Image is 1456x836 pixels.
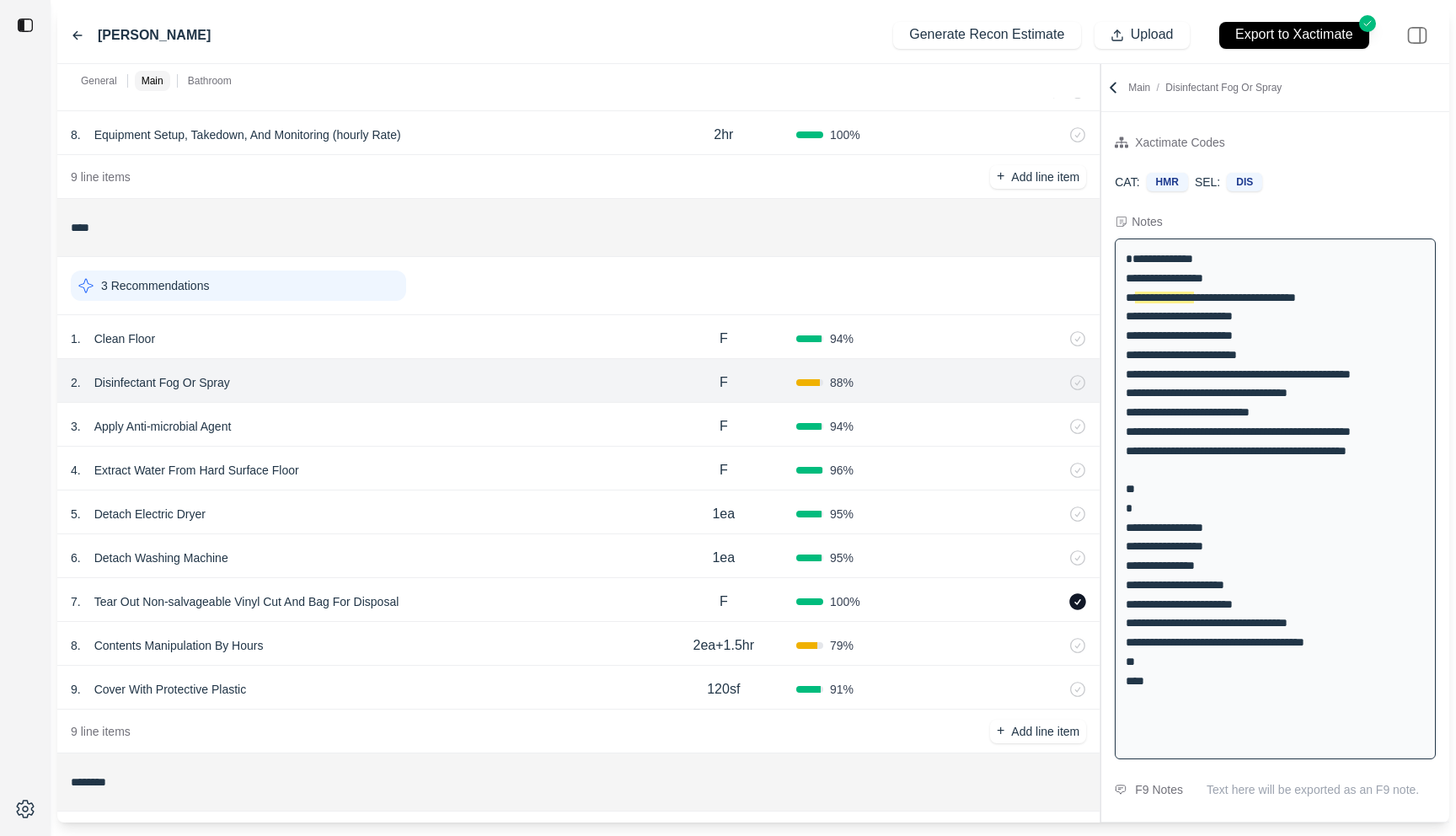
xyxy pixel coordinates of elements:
p: 2ea+1.5hr [693,635,755,656]
div: DIS [1227,173,1262,191]
p: Cover With Protective Plastic [88,678,254,701]
p: 8 . [71,637,81,654]
div: F9 Notes [1135,780,1183,800]
p: Main [1128,81,1282,94]
p: Add line item [1011,723,1079,740]
p: 4 . [71,462,81,479]
p: 2hr [714,125,733,145]
p: F [720,592,728,612]
p: 120sf [707,679,740,699]
p: Detach Washing Machine [88,546,235,570]
button: +Add line item [990,165,1086,189]
button: +Add line item [990,720,1086,743]
p: 9 . [71,681,81,698]
p: F [720,416,728,437]
p: F [720,329,728,349]
img: comment [1115,785,1127,795]
span: 100 % [830,593,860,610]
p: Contents Manipulation By Hours [88,634,270,657]
span: 96 % [830,462,854,479]
span: 79 % [830,637,854,654]
p: + [997,721,1004,741]
button: Export to Xactimate [1219,22,1369,49]
div: Notes [1132,213,1163,230]
p: General [81,74,117,88]
span: 88 % [830,374,854,391]
button: Upload [1095,22,1190,49]
img: right-panel.svg [1399,17,1436,54]
span: / [1150,82,1165,94]
div: HMR [1147,173,1188,191]
p: Text here will be exported as an F9 note. [1207,781,1436,798]
p: Upload [1131,25,1174,45]
p: + [997,167,1004,186]
p: 6 . [71,549,81,566]
p: 5 . [71,506,81,522]
p: 1ea [712,504,735,524]
p: 7 . [71,593,81,610]
span: 100 % [830,126,860,143]
p: Equipment Setup, Takedown, And Monitoring (hourly Rate) [88,123,408,147]
span: 95 % [830,506,854,522]
div: Xactimate Codes [1135,132,1225,153]
button: Export to Xactimate [1203,13,1385,56]
p: 1 . [71,330,81,347]
p: Clean Floor [88,327,162,351]
p: Add line item [1011,169,1079,185]
p: SEL: [1195,174,1220,190]
p: 1ea [712,548,735,568]
span: 91 % [830,681,854,698]
img: toggle sidebar [17,17,34,34]
span: 95 % [830,549,854,566]
p: CAT: [1115,174,1139,190]
span: Disinfectant Fog Or Spray [1165,82,1282,94]
span: 94 % [830,418,854,435]
p: 9 line items [71,723,131,740]
p: Export to Xactimate [1235,25,1353,45]
p: 8 . [71,126,81,143]
span: 94 % [830,330,854,347]
p: Bathroom [188,74,232,88]
p: Apply Anti-microbial Agent [88,415,238,438]
p: Extract Water From Hard Surface Floor [88,458,306,482]
p: Generate Recon Estimate [909,25,1064,45]
button: Generate Recon Estimate [893,22,1080,49]
p: F [720,372,728,393]
p: 3 . [71,418,81,435]
p: Main [142,74,163,88]
label: [PERSON_NAME] [98,25,211,46]
p: 9 line items [71,169,131,185]
p: Tear Out Non-salvageable Vinyl Cut And Bag For Disposal [88,590,406,614]
p: Disinfectant Fog Or Spray [88,371,237,394]
p: 3 Recommendations [101,277,209,294]
p: F [720,460,728,480]
p: Detach Electric Dryer [88,502,212,526]
p: 2 . [71,374,81,391]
